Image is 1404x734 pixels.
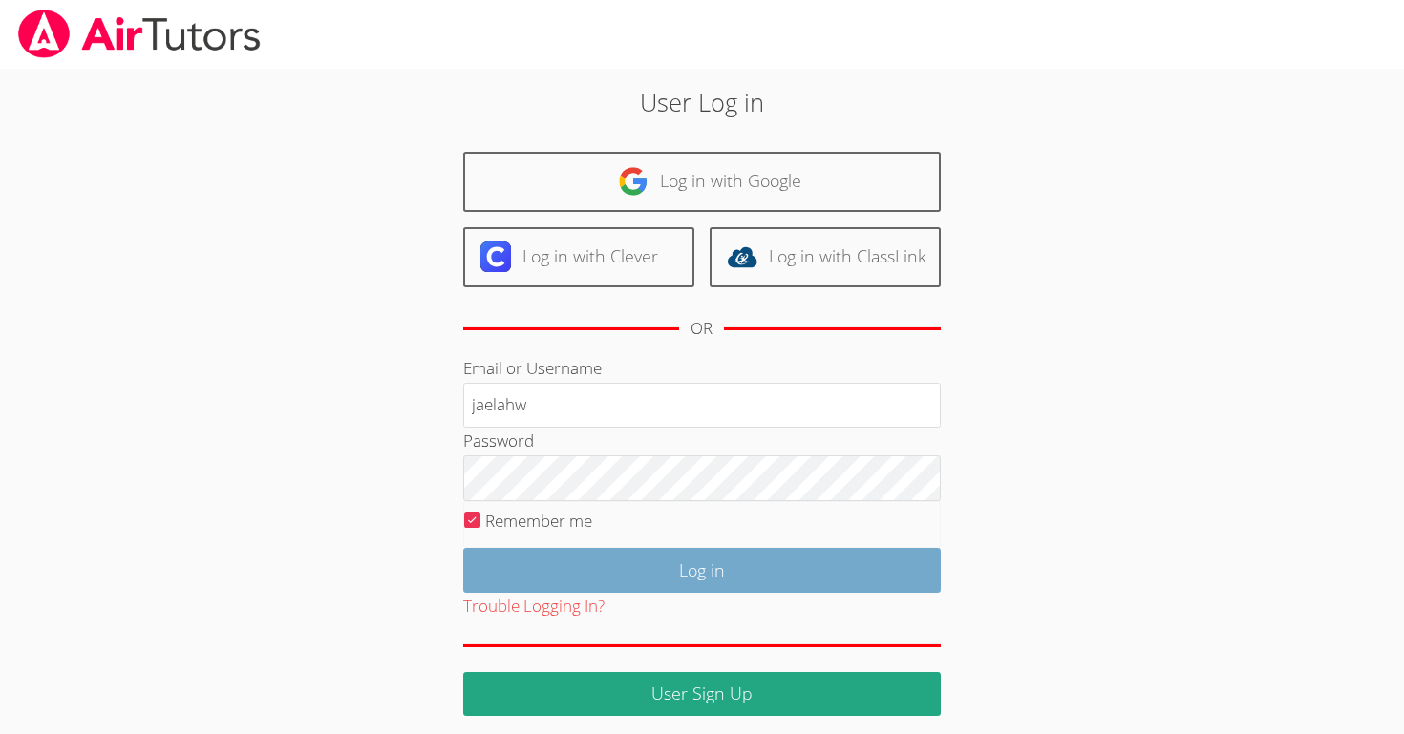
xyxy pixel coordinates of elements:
input: Log in [463,548,941,593]
label: Password [463,430,534,451]
button: Trouble Logging In? [463,593,605,620]
label: Email or Username [463,357,602,379]
a: Log in with Clever [463,227,694,287]
img: clever-logo-6eab21bc6e7a338710f1a6ff85c0baf02591cd810cc4098c63d3a4b26e2feb20.svg [480,241,511,272]
h2: User Log in [323,84,1081,120]
div: OR [691,315,713,343]
img: classlink-logo-d6bb404cc1216ec64c9a2012d9dc4662098be43eaf13dc465df04b49fa7ab582.svg [727,241,757,272]
a: User Sign Up [463,672,941,717]
a: Log in with Google [463,152,941,212]
a: Log in with ClassLink [710,227,941,287]
img: airtutors_banner-c4298cdbf04f3fff15de1276eac7730deb9818008684d7c2e4769d2f7ddbe033.png [16,10,263,58]
img: google-logo-50288ca7cdecda66e5e0955fdab243c47b7ad437acaf1139b6f446037453330a.svg [618,166,649,197]
label: Remember me [485,510,592,532]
